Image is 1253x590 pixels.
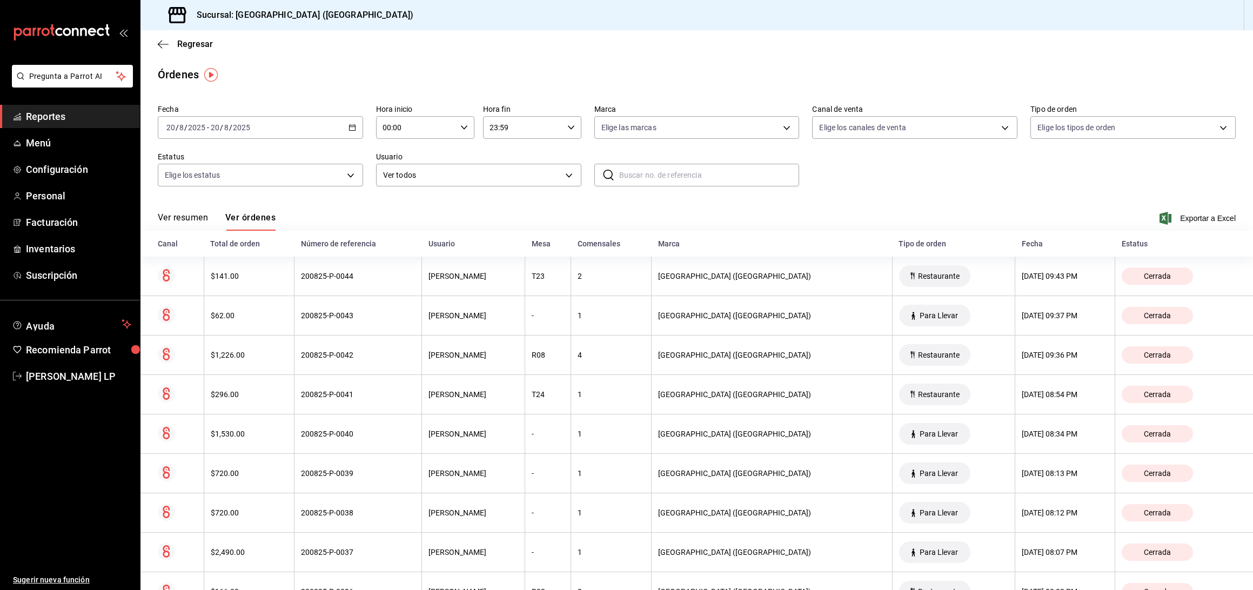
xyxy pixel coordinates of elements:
span: Configuración [26,162,131,177]
div: [PERSON_NAME] [428,469,518,478]
span: Elige los canales de venta [819,122,906,133]
span: Cerrada [1140,390,1175,399]
input: -- [179,123,184,132]
span: Inventarios [26,242,131,256]
span: Para Llevar [915,548,962,557]
span: Pregunta a Parrot AI [29,71,116,82]
span: Para Llevar [915,508,962,517]
button: open_drawer_menu [119,28,128,37]
a: Pregunta a Parrot AI [8,78,133,90]
span: Restaurante [914,390,964,399]
span: Restaurante [914,272,964,280]
div: Número de referencia [301,239,416,248]
div: - [532,548,564,557]
span: Suscripción [26,268,131,283]
div: Mesa [532,239,565,248]
div: Total de orden [210,239,288,248]
label: Tipo de orden [1030,105,1236,113]
input: ---- [232,123,251,132]
div: [GEOGRAPHIC_DATA] ([GEOGRAPHIC_DATA]) [658,548,886,557]
span: Menú [26,136,131,150]
label: Hora inicio [376,105,474,113]
div: 200825-P-0041 [301,390,415,399]
input: -- [166,123,176,132]
div: T23 [532,272,564,280]
span: Regresar [177,39,213,49]
div: 200825-P-0040 [301,430,415,438]
span: Elige los tipos de orden [1037,122,1115,133]
span: Para Llevar [915,311,962,320]
div: [PERSON_NAME] [428,272,518,280]
div: Órdenes [158,66,199,83]
div: $720.00 [211,508,288,517]
button: Regresar [158,39,213,49]
span: / [229,123,232,132]
span: Para Llevar [915,430,962,438]
div: - [532,311,564,320]
div: Canal [158,239,197,248]
div: - [532,508,564,517]
div: R08 [532,351,564,359]
div: $2,490.00 [211,548,288,557]
span: Elige las marcas [601,122,656,133]
span: Facturación [26,215,131,230]
div: [GEOGRAPHIC_DATA] ([GEOGRAPHIC_DATA]) [658,311,886,320]
div: [DATE] 09:36 PM [1022,351,1108,359]
div: 1 [578,548,645,557]
div: [PERSON_NAME] [428,508,518,517]
input: -- [210,123,220,132]
div: T24 [532,390,564,399]
div: [DATE] 08:34 PM [1022,430,1108,438]
div: 1 [578,311,645,320]
div: [PERSON_NAME] [428,351,518,359]
div: [DATE] 08:13 PM [1022,469,1108,478]
div: [DATE] 08:07 PM [1022,548,1108,557]
button: Ver resumen [158,212,208,231]
span: Recomienda Parrot [26,343,131,357]
div: $720.00 [211,469,288,478]
span: Ayuda [26,318,117,331]
input: Buscar no. de referencia [619,164,800,186]
img: Tooltip marker [204,68,218,82]
div: [DATE] 08:54 PM [1022,390,1108,399]
div: 1 [578,469,645,478]
div: [DATE] 09:43 PM [1022,272,1108,280]
div: 2 [578,272,645,280]
input: ---- [187,123,206,132]
div: 200825-P-0043 [301,311,415,320]
span: Sugerir nueva función [13,574,131,586]
h3: Sucursal: [GEOGRAPHIC_DATA] ([GEOGRAPHIC_DATA]) [188,9,413,22]
label: Hora fin [483,105,581,113]
div: 1 [578,390,645,399]
span: Personal [26,189,131,203]
div: Marca [658,239,886,248]
button: Exportar a Excel [1162,212,1236,225]
span: Ver todos [383,170,561,181]
div: - [532,469,564,478]
div: 200825-P-0042 [301,351,415,359]
span: Elige los estatus [165,170,220,180]
div: Comensales [578,239,645,248]
div: [DATE] 09:37 PM [1022,311,1108,320]
div: $1,530.00 [211,430,288,438]
div: $141.00 [211,272,288,280]
div: $1,226.00 [211,351,288,359]
div: 1 [578,430,645,438]
span: / [176,123,179,132]
span: / [220,123,223,132]
div: 4 [578,351,645,359]
div: Usuario [428,239,519,248]
span: Cerrada [1140,430,1175,438]
div: $62.00 [211,311,288,320]
button: Ver órdenes [225,212,276,231]
div: [PERSON_NAME] [428,390,518,399]
label: Estatus [158,153,363,160]
div: 1 [578,508,645,517]
div: Estatus [1122,239,1236,248]
div: [GEOGRAPHIC_DATA] ([GEOGRAPHIC_DATA]) [658,508,886,517]
span: / [184,123,187,132]
div: navigation tabs [158,212,276,231]
span: [PERSON_NAME] LP [26,369,131,384]
div: 200825-P-0039 [301,469,415,478]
